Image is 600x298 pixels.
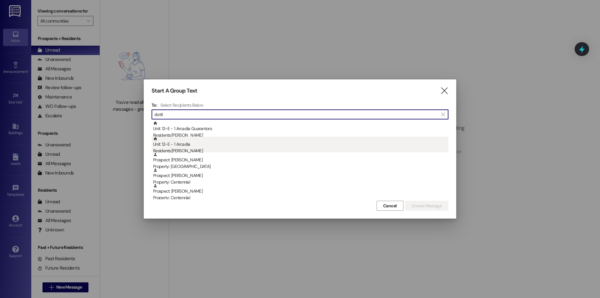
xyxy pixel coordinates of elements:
div: Unit: 12~E - 1 Arcadia [153,137,448,154]
div: Residents: [PERSON_NAME] [153,132,448,139]
div: Property: Centennial [153,179,448,185]
div: Property: Centennial [153,194,448,201]
i:  [441,112,445,117]
span: Cancel [383,203,397,209]
button: Create Message [405,201,448,211]
h3: Start A Group Text [152,87,197,94]
div: Residents: [PERSON_NAME] [153,148,448,154]
div: Prospect: [PERSON_NAME]Property: Centennial [152,184,448,199]
div: Unit: 12~E - 1 Arcadia GuarantorsResidents:[PERSON_NAME] [152,121,448,137]
div: Prospect: [PERSON_NAME] [153,152,448,170]
span: Create Message [412,203,442,209]
button: Clear text [438,110,448,119]
h4: Select Recipients Below [160,102,203,108]
i:  [440,88,448,94]
div: Prospect: [PERSON_NAME] [153,168,448,186]
h3: To: [152,102,157,108]
div: Prospect: [PERSON_NAME]Property: [GEOGRAPHIC_DATA] [152,152,448,168]
div: Unit: 12~E - 1 Arcadia Guarantors [153,121,448,139]
button: Cancel [377,201,403,211]
div: Prospect: [PERSON_NAME] [153,184,448,201]
input: Search for any contact or apartment [154,110,438,119]
div: Prospect: [PERSON_NAME]Property: Centennial [152,168,448,184]
div: Property: [GEOGRAPHIC_DATA] [153,163,448,170]
div: Unit: 12~E - 1 ArcadiaResidents:[PERSON_NAME] [152,137,448,152]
